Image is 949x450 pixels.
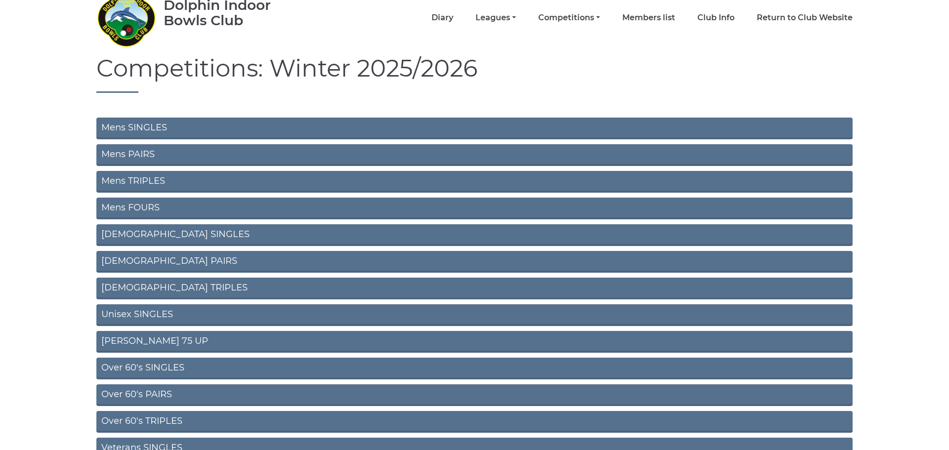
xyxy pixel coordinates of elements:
[96,198,853,219] a: Mens FOURS
[96,118,853,139] a: Mens SINGLES
[96,304,853,326] a: Unisex SINGLES
[96,411,853,433] a: Over 60's TRIPLES
[96,171,853,193] a: Mens TRIPLES
[96,278,853,299] a: [DEMOGRAPHIC_DATA] TRIPLES
[96,251,853,273] a: [DEMOGRAPHIC_DATA] PAIRS
[538,12,600,23] a: Competitions
[96,384,853,406] a: Over 60's PAIRS
[697,12,734,23] a: Club Info
[96,224,853,246] a: [DEMOGRAPHIC_DATA] SINGLES
[431,12,453,23] a: Diary
[96,55,853,93] h1: Competitions: Winter 2025/2026
[757,12,853,23] a: Return to Club Website
[475,12,516,23] a: Leagues
[622,12,675,23] a: Members list
[96,144,853,166] a: Mens PAIRS
[96,358,853,379] a: Over 60's SINGLES
[96,331,853,353] a: [PERSON_NAME] 75 UP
